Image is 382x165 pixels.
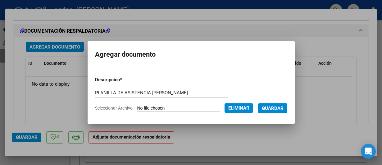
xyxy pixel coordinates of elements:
[225,103,253,113] button: Eliminar
[258,103,287,113] button: Guardar
[95,49,287,60] h2: Agregar documento
[361,144,376,159] div: Open Intercom Messenger
[95,106,133,111] span: Seleccionar Archivo
[228,105,249,111] span: Eliminar
[262,106,284,111] span: Guardar
[95,76,153,83] p: Descripcion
